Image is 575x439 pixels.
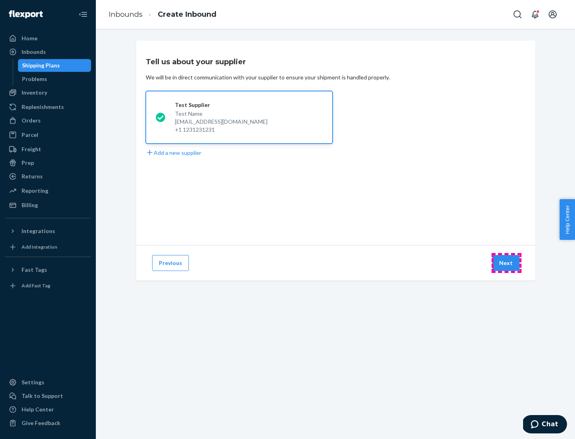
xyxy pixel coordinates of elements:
[22,201,38,209] div: Billing
[510,6,525,22] button: Open Search Box
[5,143,91,156] a: Freight
[22,48,46,56] div: Inbounds
[523,415,567,435] iframe: Opens a widget where you can chat to one of our agents
[5,225,91,237] button: Integrations
[559,199,575,240] button: Help Center
[75,6,91,22] button: Close Navigation
[18,73,91,85] a: Problems
[5,156,91,169] a: Prep
[492,255,519,271] button: Next
[22,131,38,139] div: Parcel
[9,10,43,18] img: Flexport logo
[5,129,91,141] a: Parcel
[146,73,390,81] div: We will be in direct communication with your supplier to ensure your shipment is handled properly.
[22,145,41,153] div: Freight
[22,75,47,83] div: Problems
[22,103,64,111] div: Replenishments
[5,263,91,276] button: Fast Tags
[22,378,44,386] div: Settings
[22,61,60,69] div: Shipping Plans
[5,376,91,389] a: Settings
[102,3,223,26] ol: breadcrumbs
[158,10,216,19] a: Create Inbound
[22,117,41,125] div: Orders
[22,89,47,97] div: Inventory
[5,241,91,253] a: Add Integration
[18,59,91,72] a: Shipping Plans
[22,227,55,235] div: Integrations
[22,266,47,274] div: Fast Tags
[5,403,91,416] a: Help Center
[5,417,91,429] button: Give Feedback
[22,419,60,427] div: Give Feedback
[109,10,143,19] a: Inbounds
[22,392,63,400] div: Talk to Support
[22,159,34,167] div: Prep
[527,6,543,22] button: Open notifications
[22,172,43,180] div: Returns
[22,282,50,289] div: Add Fast Tag
[5,114,91,127] a: Orders
[5,170,91,183] a: Returns
[5,184,91,197] a: Reporting
[5,101,91,113] a: Replenishments
[146,148,201,157] button: Add a new supplier
[5,390,91,402] button: Talk to Support
[545,6,561,22] button: Open account menu
[22,243,57,250] div: Add Integration
[152,255,189,271] button: Previous
[22,187,48,195] div: Reporting
[22,405,54,413] div: Help Center
[5,32,91,45] a: Home
[146,57,246,67] h3: Tell us about your supplier
[5,199,91,212] a: Billing
[5,86,91,99] a: Inventory
[22,34,38,42] div: Home
[5,45,91,58] a: Inbounds
[5,279,91,292] a: Add Fast Tag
